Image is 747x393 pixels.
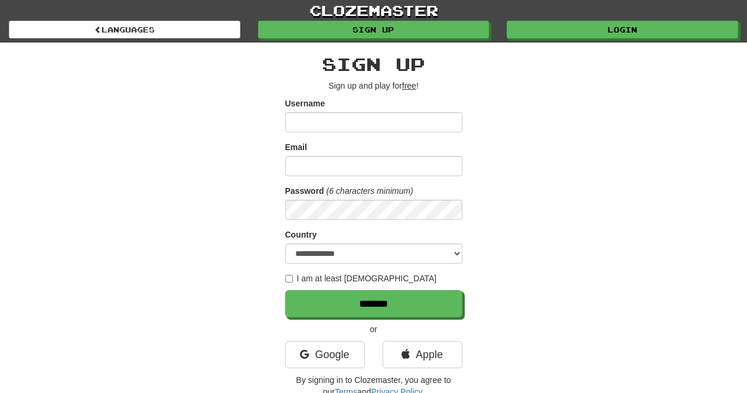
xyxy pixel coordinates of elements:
[383,341,462,368] a: Apple
[285,80,462,92] p: Sign up and play for !
[285,98,325,109] label: Username
[258,21,490,38] a: Sign up
[402,81,416,90] u: free
[285,185,324,197] label: Password
[285,275,293,282] input: I am at least [DEMOGRAPHIC_DATA]
[285,54,462,74] h2: Sign up
[285,229,317,241] label: Country
[9,21,240,38] a: Languages
[285,323,462,335] p: or
[327,186,413,196] em: (6 characters minimum)
[285,272,437,284] label: I am at least [DEMOGRAPHIC_DATA]
[285,141,307,153] label: Email
[507,21,738,38] a: Login
[285,341,365,368] a: Google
